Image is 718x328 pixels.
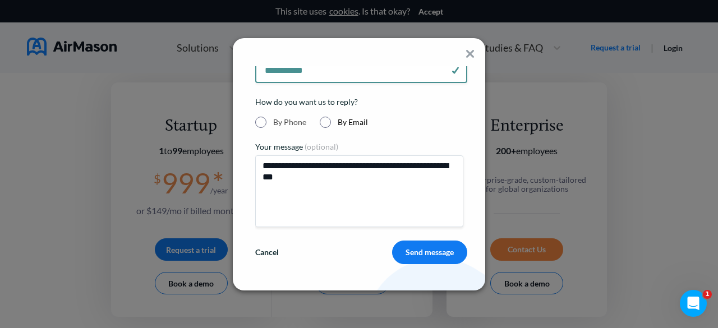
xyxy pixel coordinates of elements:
span: 1 [703,290,712,299]
iframe: Intercom live chat [680,290,707,317]
span: By Phone [273,118,306,127]
img: svg+xml;base64,PD94bWwgdmVyc2lvbj0iMS4wIiBlbmNvZGluZz0iVVRGLTgiPz4KPHN2ZyB3aWR0aD0iMTRweCIgaGVpZ2... [466,50,474,58]
div: Your message [255,141,467,153]
span: By Email [338,118,368,127]
div: Cancel [255,247,279,257]
img: svg+xml;base64,PD94bWwgdmVyc2lvbj0iMS4wIiBlbmNvZGluZz0idXRmLTgiPz4KPHN2ZyB3aWR0aD0iMTJweCIgaGVpZ2... [452,67,459,75]
button: Send message [392,241,467,264]
div: How do you want us to reply? [255,96,467,108]
span: (optional) [303,142,338,151]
